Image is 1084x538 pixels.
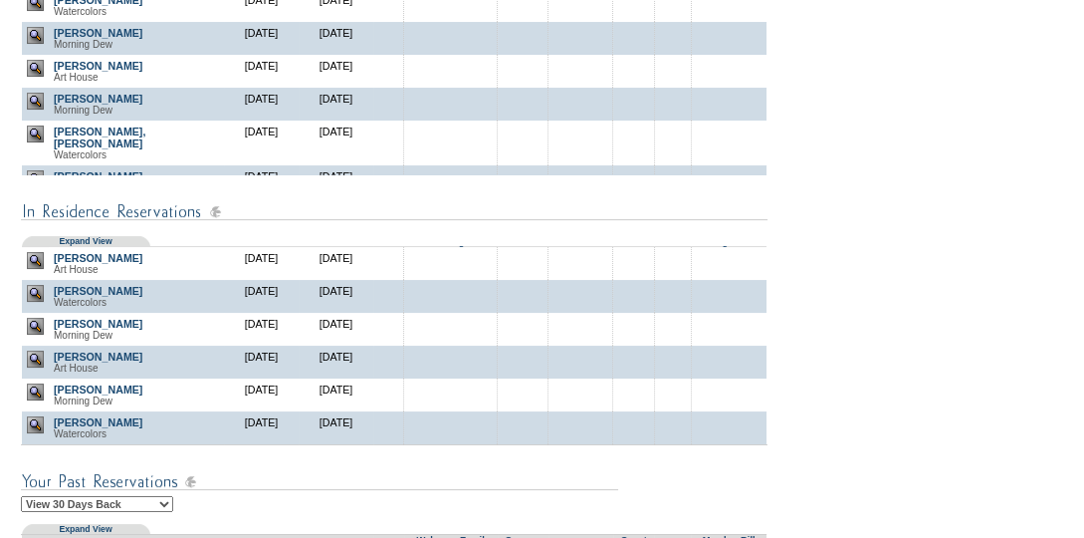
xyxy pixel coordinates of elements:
img: blank.gif [580,60,581,61]
a: [PERSON_NAME] [54,416,142,428]
a: Expand View [59,236,111,246]
img: blank.gif [729,27,730,28]
a: [PERSON_NAME] [54,285,142,297]
img: blank.gif [729,384,730,385]
img: blank.gif [633,384,634,385]
a: [PERSON_NAME] [54,93,142,105]
img: blank.gif [450,60,451,61]
img: blank.gif [633,60,634,61]
img: blank.gif [580,93,581,94]
td: [DATE] [299,22,373,55]
img: blank.gif [450,93,451,94]
img: blank.gif [672,318,673,319]
td: [DATE] [224,280,299,313]
img: view [27,126,44,142]
img: view [27,27,44,44]
img: blank.gif [729,252,730,253]
img: blank.gif [580,318,581,319]
a: [PERSON_NAME], [PERSON_NAME] [54,126,145,149]
img: blank.gif [523,318,524,319]
span: Watercolors [54,428,107,439]
a: [PERSON_NAME] [54,384,142,396]
img: blank.gif [672,60,673,61]
img: blank.gif [729,60,730,61]
td: [DATE] [299,247,373,280]
img: blank.gif [450,351,451,352]
a: [PERSON_NAME] [54,252,142,264]
img: blank.gif [633,27,634,28]
img: blank.gif [633,93,634,94]
img: view [27,60,44,77]
img: blank.gif [523,285,524,286]
a: [PERSON_NAME] [54,318,142,330]
td: [DATE] [224,88,299,121]
img: blank.gif [729,93,730,94]
img: blank.gif [672,252,673,253]
img: blank.gif [672,416,673,417]
img: blank.gif [523,170,524,171]
img: blank.gif [672,384,673,385]
img: blank.gif [633,318,634,319]
img: blank.gif [672,351,673,352]
img: blank.gif [450,285,451,286]
td: [DATE] [224,346,299,379]
img: blank.gif [523,27,524,28]
img: blank.gif [672,27,673,28]
img: blank.gif [729,126,730,127]
img: blank.gif [450,252,451,253]
img: blank.gif [633,416,634,417]
img: view [27,93,44,110]
img: blank.gif [580,126,581,127]
img: view [27,318,44,335]
td: [DATE] [224,411,299,445]
img: blank.gif [450,416,451,417]
img: blank.gif [672,126,673,127]
a: [PERSON_NAME] [54,351,142,363]
td: [DATE] [299,55,373,88]
span: Morning Dew [54,330,112,341]
span: Art House [54,363,98,374]
a: [PERSON_NAME] [54,60,142,72]
span: Watercolors [54,6,107,17]
img: blank.gif [580,252,581,253]
a: Expand View [59,524,111,534]
img: blank.gif [450,318,451,319]
img: blank.gif [729,351,730,352]
td: [DATE] [224,165,299,198]
img: blank.gif [633,252,634,253]
img: blank.gif [450,170,451,171]
td: [DATE] [224,313,299,346]
img: blank.gif [672,285,673,286]
img: blank.gif [672,93,673,94]
img: view [27,170,44,187]
img: subTtlConcActiveReservation.gif [21,199,767,224]
td: [DATE] [299,411,373,445]
img: blank.gif [523,252,524,253]
span: Watercolors [54,149,107,160]
img: blank.gif [729,318,730,319]
img: blank.gif [580,416,581,417]
img: view [27,384,44,401]
img: blank.gif [729,285,730,286]
img: blank.gif [523,351,524,352]
td: [DATE] [299,379,373,411]
img: blank.gif [633,351,634,352]
span: Morning Dew [54,105,112,116]
a: [PERSON_NAME] [54,27,142,39]
img: view [27,416,44,433]
img: blank.gif [580,384,581,385]
td: [DATE] [299,121,373,165]
img: subTtlConPastRes.gif [21,469,618,494]
span: Art House [54,72,98,83]
img: blank.gif [450,27,451,28]
td: [DATE] [299,313,373,346]
span: Watercolors [54,297,107,308]
img: blank.gif [633,126,634,127]
a: [PERSON_NAME] [54,170,142,182]
img: blank.gif [580,27,581,28]
td: [DATE] [299,165,373,198]
img: blank.gif [523,60,524,61]
img: view [27,285,44,302]
td: [DATE] [224,22,299,55]
span: Morning Dew [54,39,112,50]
